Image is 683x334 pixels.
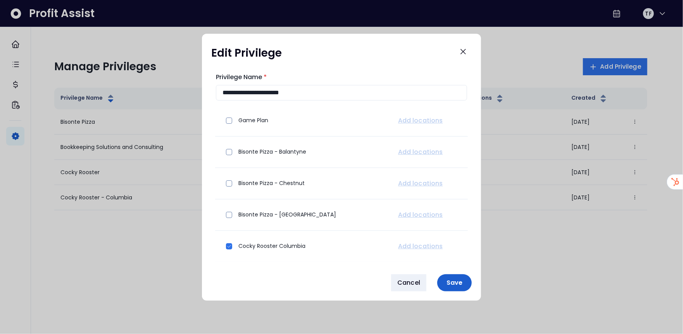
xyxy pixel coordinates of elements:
[238,242,305,250] p: Cocky Rooster Columbia
[437,274,472,291] button: Save
[238,116,268,125] p: Game Plan
[455,43,472,60] button: Close
[216,73,462,82] label: Privilege Name
[442,279,467,286] p: Save
[211,46,282,60] h1: Edit Privilege
[238,179,305,187] p: Bisonte Pizza - Chestnut
[391,274,426,291] button: Cancel
[238,148,306,156] p: Bisonte Pizza - Balantyne
[238,211,336,219] p: Bisonte Pizza - [GEOGRAPHIC_DATA]
[397,278,420,287] span: Cancel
